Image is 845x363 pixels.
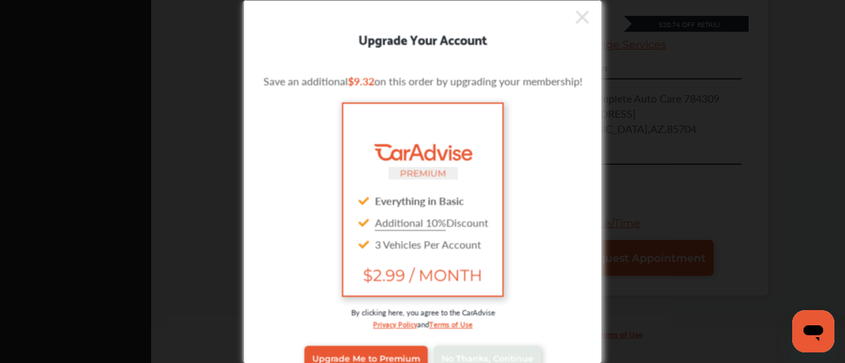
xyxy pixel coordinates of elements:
span: Discount [374,215,488,230]
span: $2.99 / MONTH [354,266,491,285]
a: Privacy Policy [373,317,417,330]
iframe: Button to launch messaging window [792,310,834,352]
div: By clicking here, you agree to the CarAdvise and [263,307,582,343]
small: PREMIUM [399,168,446,179]
div: 3 Vehicles Per Account [354,233,491,255]
div: Upgrade Your Account [244,28,602,50]
a: Terms of Use [429,317,473,330]
strong: Everything in Basic [374,193,463,208]
span: $9.32 [348,73,374,89]
p: Save an additional on this order by upgrading your membership! [263,73,582,89]
u: Additional 10% [374,215,446,230]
